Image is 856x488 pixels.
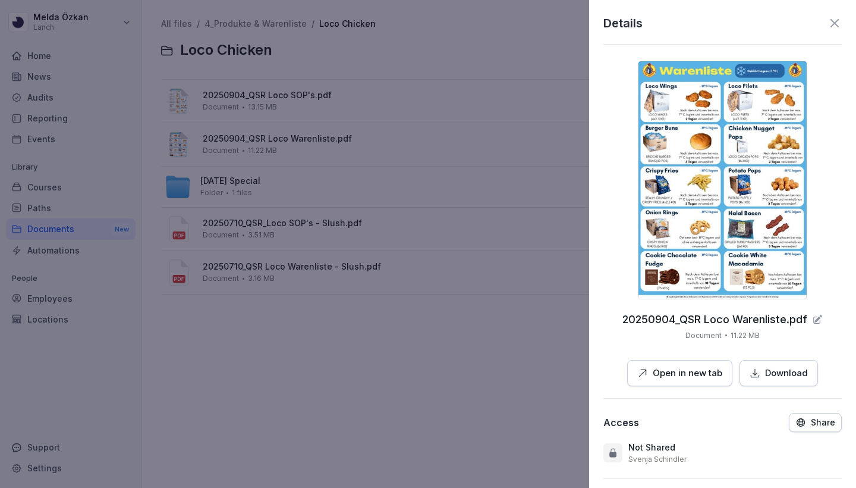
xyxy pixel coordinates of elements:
p: Details [603,14,643,32]
img: thumbnail [638,61,807,299]
div: Access [603,417,639,428]
p: Svenja Schindler [628,455,687,464]
p: Open in new tab [653,367,722,380]
button: Download [739,360,818,387]
p: Document [685,330,722,341]
button: Share [789,413,842,432]
p: Download [765,367,808,380]
p: 20250904_QSR Loco Warenliste.pdf [622,314,807,326]
p: 11.22 MB [731,330,760,341]
button: Open in new tab [627,360,732,387]
p: Share [811,418,835,427]
p: Not Shared [628,442,675,453]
